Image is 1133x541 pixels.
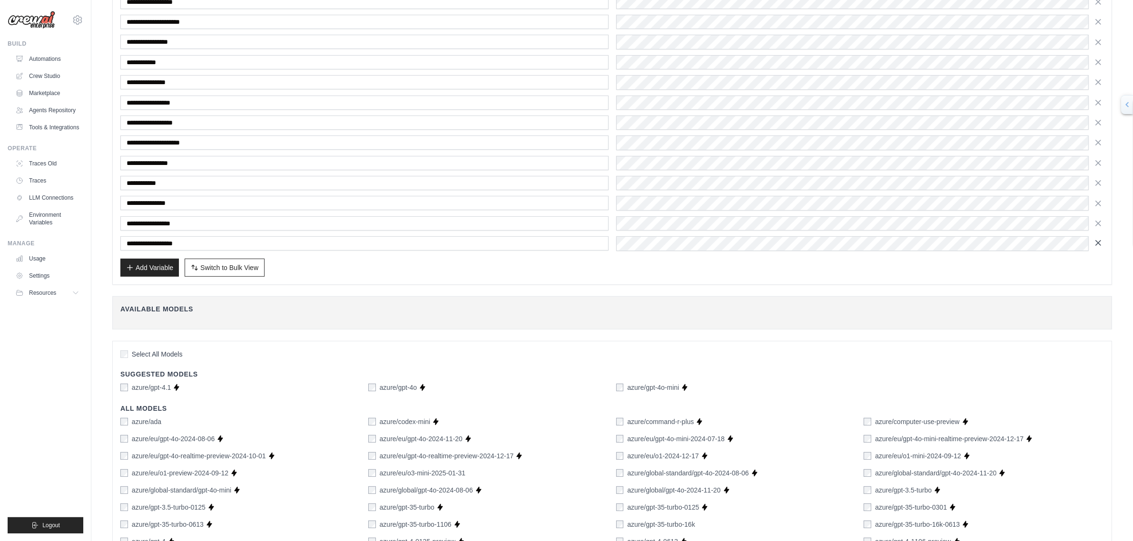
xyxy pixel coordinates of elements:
h4: All Models [120,404,1104,413]
a: Marketplace [11,86,83,101]
a: Traces Old [11,156,83,171]
input: azure/gpt-4o-mini [616,384,624,391]
input: azure/eu/gpt-4o-2024-08-06 [120,435,128,443]
input: azure/eu/o1-mini-2024-09-12 [864,452,871,460]
label: azure/gpt-4o-mini [627,383,679,392]
button: Logout [8,517,83,533]
input: azure/gpt-35-turbo-1106 [368,521,376,528]
label: azure/gpt-35-turbo [380,502,434,512]
span: Select All Models [132,349,183,359]
label: azure/codex-mini [380,417,431,426]
button: Resources [11,285,83,300]
input: azure/gpt-4.1 [120,384,128,391]
h4: Available Models [120,304,1104,314]
input: azure/eu/gpt-4o-2024-11-20 [368,435,376,443]
label: azure/gpt-35-turbo-16k-0613 [875,520,960,529]
label: azure/gpt-4o [380,383,417,392]
input: azure/command-r-plus [616,418,624,425]
a: Settings [11,268,83,283]
input: azure/gpt-4o [368,384,376,391]
input: azure/gpt-35-turbo [368,503,376,511]
input: azure/global-standard/gpt-4o-mini [120,486,128,494]
label: azure/global/gpt-4o-2024-08-06 [380,485,473,495]
input: azure/gpt-35-turbo-16k [616,521,624,528]
a: Traces [11,173,83,188]
label: azure/gpt-35-turbo-16k [627,520,695,529]
div: Build [8,40,83,48]
a: Crew Studio [11,68,83,84]
label: azure/eu/o1-mini-2024-09-12 [875,451,961,461]
label: azure/eu/gpt-4o-mini-realtime-preview-2024-12-17 [875,434,1024,444]
label: azure/eu/gpt-4o-2024-11-20 [380,434,463,444]
img: Logo [8,11,55,29]
input: azure/codex-mini [368,418,376,425]
h4: Suggested Models [120,369,1104,379]
input: azure/global/gpt-4o-2024-11-20 [616,486,624,494]
label: azure/ada [132,417,161,426]
label: azure/gpt-35-turbo-0125 [627,502,699,512]
input: azure/gpt-35-turbo-0613 [120,521,128,528]
button: Add Variable [120,259,179,277]
button: Switch to Bulk View [185,259,265,277]
a: Environment Variables [11,207,83,230]
label: azure/global-standard/gpt-4o-2024-11-20 [875,468,996,478]
a: Automations [11,51,83,67]
input: azure/global/gpt-4o-2024-08-06 [368,486,376,494]
label: azure/eu/gpt-4o-realtime-preview-2024-10-01 [132,451,266,461]
label: azure/gpt-35-turbo-0613 [132,520,204,529]
label: azure/gpt-35-turbo-1106 [380,520,452,529]
input: azure/eu/o1-preview-2024-09-12 [120,469,128,477]
input: azure/gpt-3.5-turbo-0125 [120,503,128,511]
label: azure/gpt-35-turbo-0301 [875,502,947,512]
label: azure/global-standard/gpt-4o-2024-08-06 [627,468,749,478]
label: azure/computer-use-preview [875,417,959,426]
a: Tools & Integrations [11,120,83,135]
a: LLM Connections [11,190,83,205]
input: azure/eu/gpt-4o-realtime-preview-2024-12-17 [368,452,376,460]
input: azure/gpt-35-turbo-0125 [616,503,624,511]
span: Switch to Bulk View [200,263,258,272]
input: azure/eu/gpt-4o-mini-2024-07-18 [616,435,624,443]
input: azure/eu/o3-mini-2025-01-31 [368,469,376,477]
input: azure/global-standard/gpt-4o-2024-08-06 [616,469,624,477]
div: Operate [8,145,83,152]
label: azure/gpt-4.1 [132,383,171,392]
input: azure/eu/gpt-4o-mini-realtime-preview-2024-12-17 [864,435,871,443]
label: azure/eu/o1-preview-2024-09-12 [132,468,228,478]
input: azure/eu/o1-2024-12-17 [616,452,624,460]
span: Logout [42,522,60,529]
input: azure/ada [120,418,128,425]
input: Select All Models [120,350,128,358]
input: azure/gpt-35-turbo-0301 [864,503,871,511]
label: azure/eu/gpt-4o-realtime-preview-2024-12-17 [380,451,514,461]
div: Manage [8,240,83,247]
span: Resources [29,289,56,297]
input: azure/gpt-35-turbo-16k-0613 [864,521,871,528]
label: azure/eu/gpt-4o-mini-2024-07-18 [627,434,725,444]
input: azure/gpt-3.5-turbo [864,486,871,494]
label: azure/gpt-3.5-turbo [875,485,932,495]
label: azure/global-standard/gpt-4o-mini [132,485,231,495]
label: azure/eu/o1-2024-12-17 [627,451,699,461]
input: azure/eu/gpt-4o-realtime-preview-2024-10-01 [120,452,128,460]
label: azure/gpt-3.5-turbo-0125 [132,502,206,512]
label: azure/eu/o3-mini-2025-01-31 [380,468,466,478]
a: Agents Repository [11,103,83,118]
input: azure/global-standard/gpt-4o-2024-11-20 [864,469,871,477]
label: azure/command-r-plus [627,417,694,426]
a: Usage [11,251,83,266]
label: azure/eu/gpt-4o-2024-08-06 [132,434,215,444]
label: azure/global/gpt-4o-2024-11-20 [627,485,720,495]
input: azure/computer-use-preview [864,418,871,425]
